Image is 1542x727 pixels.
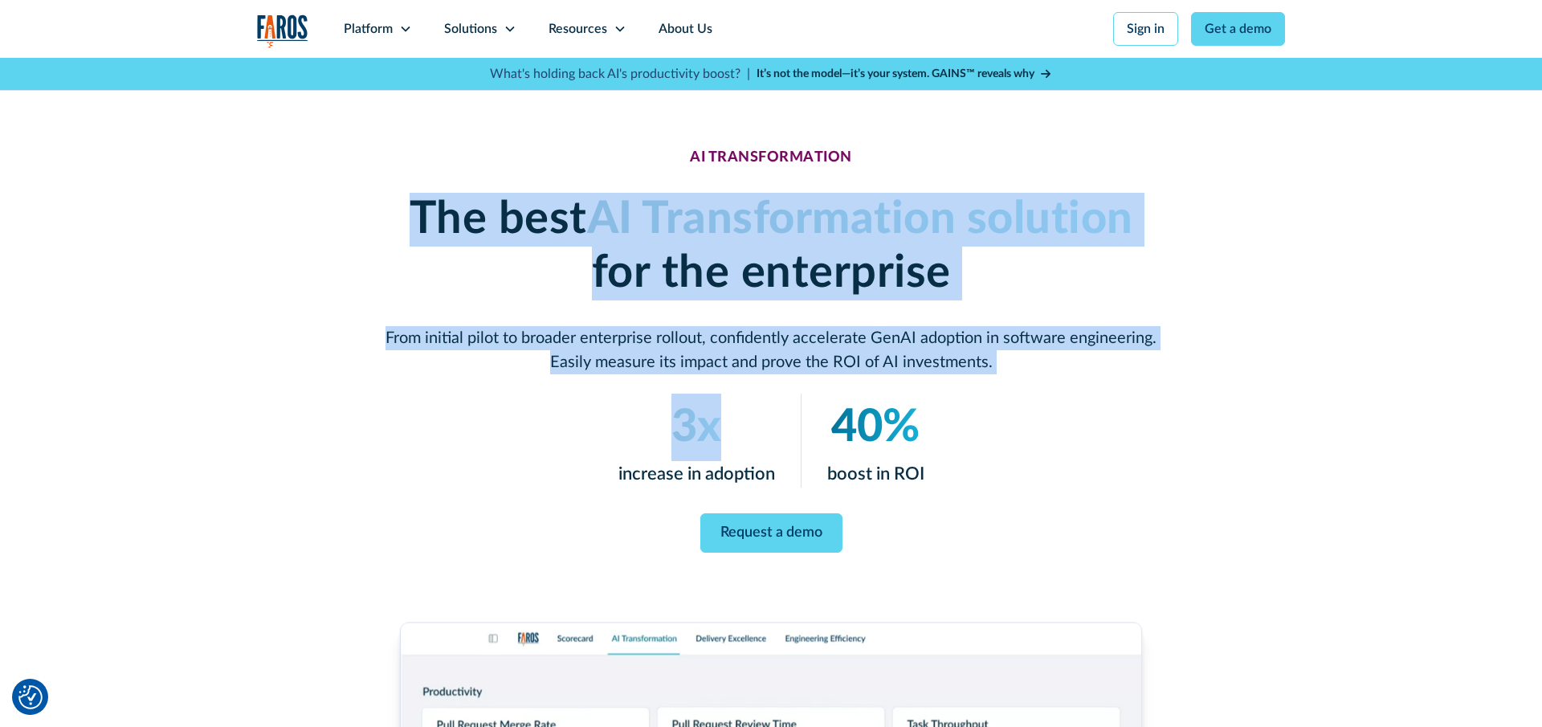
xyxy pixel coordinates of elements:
[700,513,842,553] a: Request a demo
[1191,12,1285,46] a: Get a demo
[757,68,1034,80] strong: It’s not the model—it’s your system. GAINS™ reveals why
[490,64,750,84] p: What's holding back AI's productivity boost? |
[385,326,1156,374] p: From initial pilot to broader enterprise rollout, confidently accelerate GenAI adoption in softwa...
[18,685,43,709] img: Revisit consent button
[587,197,1133,242] em: AI Transformation solution
[257,14,308,47] img: Logo of the analytics and reporting company Faros.
[1113,12,1178,46] a: Sign in
[592,251,951,296] strong: for the enterprise
[344,19,393,39] div: Platform
[618,461,775,488] p: increase in adoption
[690,149,852,167] div: AI TRANSFORMATION
[831,405,920,450] em: 40%
[257,14,308,47] a: home
[18,685,43,709] button: Cookie Settings
[410,197,587,242] strong: The best
[444,19,497,39] div: Solutions
[827,461,924,488] p: boost in ROI
[757,66,1052,83] a: It’s not the model—it’s your system. GAINS™ reveals why
[671,405,721,450] em: 3x
[549,19,607,39] div: Resources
